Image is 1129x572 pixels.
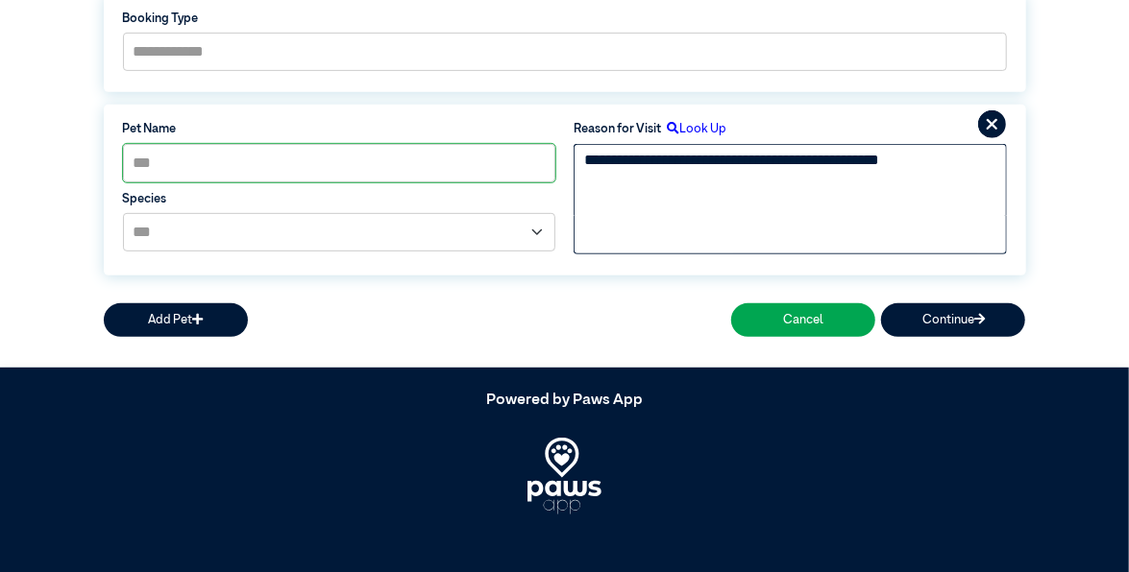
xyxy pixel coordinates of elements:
label: Look Up [661,120,726,138]
label: Pet Name [123,120,555,138]
label: Booking Type [123,10,1007,28]
img: PawsApp [528,438,601,514]
h5: Powered by Paws App [104,392,1026,410]
button: Cancel [731,303,875,337]
label: Species [123,190,555,208]
button: Add Pet [104,303,248,337]
label: Reason for Visit [574,120,661,138]
button: Continue [881,303,1025,337]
